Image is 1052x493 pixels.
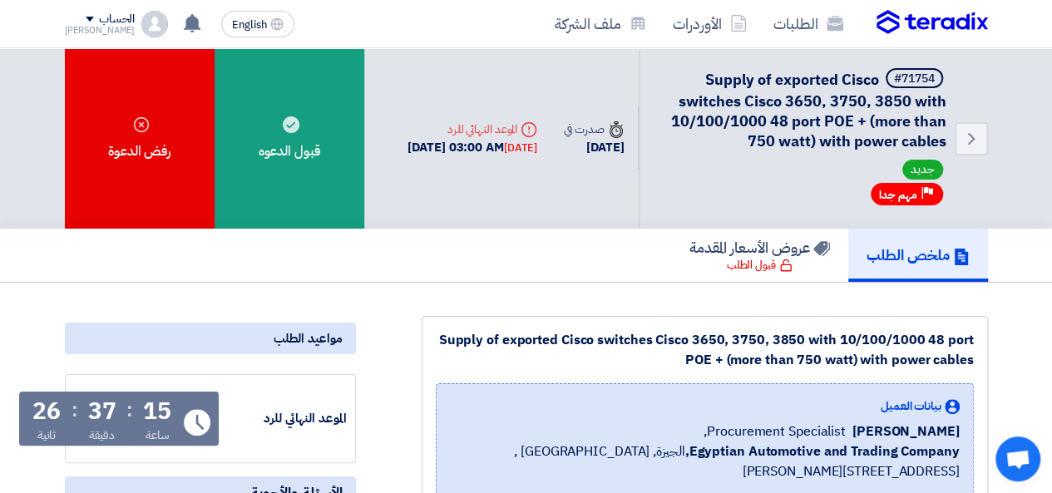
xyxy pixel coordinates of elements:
div: 15 [143,400,171,423]
div: 26 [32,400,61,423]
span: جديد [902,160,943,180]
span: الجيزة, [GEOGRAPHIC_DATA] ,[STREET_ADDRESS][PERSON_NAME] [450,441,960,481]
div: Open chat [995,436,1040,481]
h5: عروض الأسعار المقدمة [689,238,830,257]
a: ملخص الطلب [848,229,988,282]
a: عروض الأسعار المقدمة قبول الطلب [671,229,848,282]
span: مهم جدا [879,187,917,203]
div: [DATE] [564,138,624,157]
span: Procurement Specialist, [704,422,846,441]
div: قبول الطلب [727,257,793,274]
div: : [126,395,132,425]
span: Supply of exported Cisco switches Cisco 3650, 3750, 3850 with 10/100/1000 48 port POE + (more tha... [671,68,946,152]
span: بيانات العميل [881,397,941,415]
div: [PERSON_NAME] [65,26,136,35]
div: #71754 [894,73,935,85]
div: الموعد النهائي للرد [222,409,347,428]
div: : [72,395,77,425]
h5: ملخص الطلب [867,245,970,264]
div: صدرت في [564,121,624,138]
span: English [232,19,267,31]
div: الموعد النهائي للرد [407,121,537,138]
img: Teradix logo [877,10,988,35]
div: Supply of exported Cisco switches Cisco 3650, 3750, 3850 with 10/100/1000 48 port POE + (more tha... [436,330,974,370]
div: دقيقة [89,426,115,444]
div: [DATE] [504,140,537,156]
div: قبول الدعوه [215,48,364,229]
div: الحساب [99,12,135,27]
a: ملف الشركة [541,4,659,43]
div: [DATE] 03:00 AM [407,138,537,157]
button: English [221,11,294,37]
h5: Supply of exported Cisco switches Cisco 3650, 3750, 3850 with 10/100/1000 48 port POE + (more tha... [659,68,946,151]
div: مواعيد الطلب [65,323,356,354]
b: Egyptian Automotive and Trading Company, [684,441,959,461]
img: profile_test.png [141,11,168,37]
span: [PERSON_NAME] [852,422,960,441]
a: الأوردرات [659,4,760,43]
div: رفض الدعوة [65,48,215,229]
div: 37 [88,400,116,423]
div: ثانية [37,426,57,444]
a: الطلبات [760,4,857,43]
div: ساعة [146,426,170,444]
